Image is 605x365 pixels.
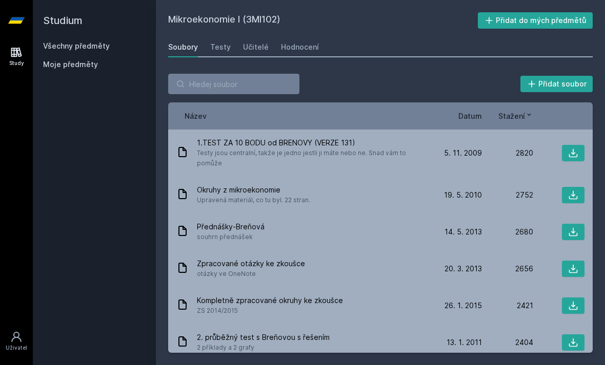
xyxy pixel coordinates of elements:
a: Study [2,41,31,72]
div: 2404 [482,337,533,348]
h2: Mikroekonomie I (3MI102) [168,12,478,29]
span: Zpracované otázky ke zkoušce [197,259,305,269]
span: Moje předměty [43,59,98,70]
div: 2656 [482,264,533,274]
span: 2 příklady a 2 grafy [197,342,330,353]
span: 5. 11. 2009 [444,148,482,158]
span: 13. 1. 2011 [447,337,482,348]
div: 2820 [482,148,533,158]
a: Učitelé [243,37,269,57]
a: Soubory [168,37,198,57]
span: 14. 5. 2013 [445,227,482,237]
div: Study [9,59,24,67]
button: Datum [458,111,482,121]
input: Hledej soubor [168,74,299,94]
span: Testy jsou centralní, takže je jedno jestli ji máte nebo ne. Snad vám to pomůže [197,148,427,168]
div: 2421 [482,300,533,311]
span: 2. průběžný test s Breňovou s řešením [197,332,330,342]
span: 19. 5. 2010 [444,190,482,200]
span: 20. 3. 2013 [445,264,482,274]
span: Upravená materiál, co tu byl. 22 stran. [197,195,310,205]
div: Hodnocení [281,42,319,52]
span: ZS 2014/2015 [197,306,343,316]
div: Uživatel [6,344,27,352]
button: Stažení [498,111,533,121]
span: souhrn přednášek [197,232,265,242]
span: otázky ve OneNote [197,269,305,279]
div: Soubory [168,42,198,52]
span: Přednášky-Breňová [197,222,265,232]
a: Testy [210,37,231,57]
div: 2680 [482,227,533,237]
span: Stažení [498,111,525,121]
div: 2752 [482,190,533,200]
button: Přidat soubor [520,76,593,92]
a: Všechny předměty [43,41,110,50]
a: Uživatel [2,326,31,357]
button: Název [185,111,207,121]
span: Kompletně zpracované okruhy ke zkoušce [197,295,343,306]
a: Hodnocení [281,37,319,57]
div: Testy [210,42,231,52]
span: 26. 1. 2015 [445,300,482,311]
span: 1.TEST ZA 10 BODU od BRENOVY (VERZE 131) [197,138,427,148]
span: Okruhy z mikroekonomie [197,185,310,195]
div: Učitelé [243,42,269,52]
button: Přidat do mých předmětů [478,12,593,29]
